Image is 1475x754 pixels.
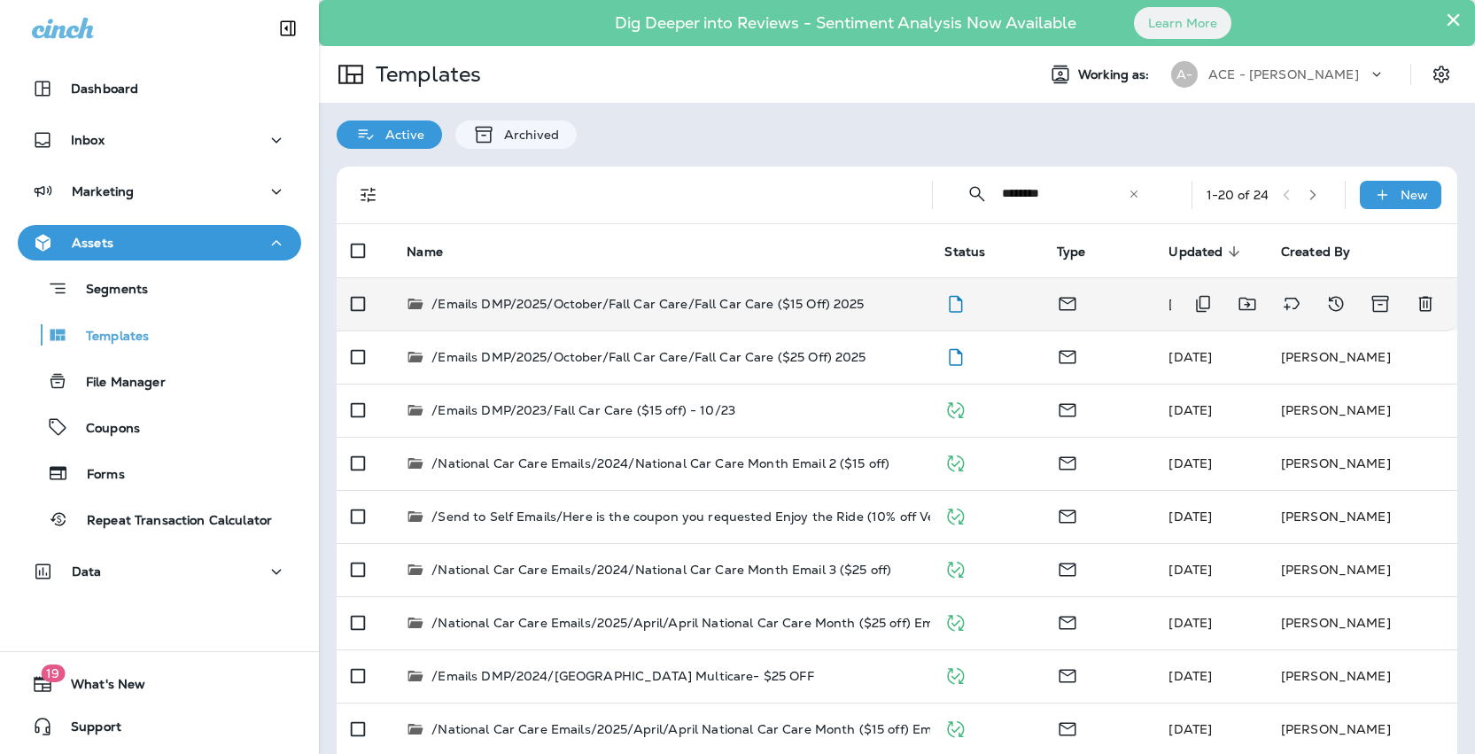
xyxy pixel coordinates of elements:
[18,501,301,538] button: Repeat Transaction Calculator
[72,184,134,198] p: Marketing
[431,295,864,313] p: /Emails DMP/2025/October/Fall Car Care/Fall Car Care ($15 Off) 2025
[68,329,149,346] p: Templates
[563,20,1128,26] p: Dig Deeper into Reviews - Sentiment Analysis Now Available
[72,236,113,250] p: Assets
[944,719,967,735] span: Published
[369,61,481,88] p: Templates
[72,564,102,579] p: Data
[1057,400,1078,416] span: Email
[407,245,443,260] span: Name
[944,245,985,260] span: Status
[431,348,866,366] p: /Emails DMP/2025/October/Fall Car Care/Fall Car Care ($25 Off) 2025
[1267,649,1457,703] td: [PERSON_NAME]
[18,225,301,260] button: Assets
[944,400,967,416] span: Published
[407,244,466,260] span: Name
[1168,562,1212,578] span: Priscilla Valverde
[1171,61,1198,88] div: A-
[1168,668,1212,684] span: Claire Ferriss
[1057,245,1086,260] span: Type
[18,362,301,400] button: File Manager
[1274,286,1309,322] button: Add tags
[1168,245,1223,260] span: Updated
[68,375,166,392] p: File Manager
[1057,347,1078,363] span: Email
[18,174,301,209] button: Marketing
[53,719,121,741] span: Support
[377,128,424,142] p: Active
[944,507,967,523] span: Published
[41,665,65,682] span: 19
[944,560,967,576] span: Published
[1134,7,1231,39] button: Learn More
[71,133,105,147] p: Inbox
[69,467,125,484] p: Forms
[1057,719,1078,735] span: Email
[1230,286,1265,322] button: Move to folder
[71,82,138,96] p: Dashboard
[1267,384,1457,437] td: [PERSON_NAME]
[1057,244,1109,260] span: Type
[431,561,891,579] p: /National Car Care Emails/2024/National Car Care Month Email 3 ($25 off)
[944,244,1008,260] span: Status
[431,614,959,632] p: /National Car Care Emails/2025/April/April National Car Care Month ($25 off) Email 3
[18,554,301,589] button: Data
[1445,5,1462,34] button: Close
[53,677,145,698] span: What's New
[431,508,1000,525] p: /Send to Self Emails/Here is the coupon you requested Enjoy the Ride (10% off Vehicle Care)
[1168,615,1212,631] span: Avie Magner
[18,269,301,307] button: Segments
[1168,721,1212,737] span: Avie Magner
[1425,58,1457,90] button: Settings
[1057,613,1078,629] span: Email
[1281,245,1350,260] span: Created By
[1168,402,1212,418] span: Madison Lukowski
[944,454,967,470] span: Published
[18,709,301,744] button: Support
[944,294,967,310] span: Draft
[1057,666,1078,682] span: Email
[1267,437,1457,490] td: [PERSON_NAME]
[1057,454,1078,470] span: Email
[431,455,889,472] p: /National Car Care Emails/2024/National Car Care Month Email 2 ($15 off)
[1267,543,1457,596] td: [PERSON_NAME]
[1208,67,1359,82] p: ACE - [PERSON_NAME]
[351,177,386,213] button: Filters
[944,613,967,629] span: Published
[1207,188,1269,202] div: 1 - 20 of 24
[1168,296,1212,312] span: Julia Hauswirth
[1168,509,1212,525] span: Priscilla Valverde
[1185,286,1221,322] button: Duplicate
[1318,286,1354,322] button: View Changelog
[495,128,559,142] p: Archived
[18,122,301,158] button: Inbox
[1168,455,1212,471] span: Priscilla Valverde
[1057,560,1078,576] span: Email
[1168,349,1212,365] span: Julia Hauswirth
[18,666,301,702] button: 19What's New
[263,11,313,46] button: Collapse Sidebar
[431,667,813,685] p: /Emails DMP/2024/[GEOGRAPHIC_DATA] Multicare- $25 OFF
[68,282,148,299] p: Segments
[1401,188,1428,202] p: New
[18,316,301,354] button: Templates
[1362,286,1399,322] button: Archive
[1057,294,1078,310] span: Email
[1281,244,1373,260] span: Created By
[1168,244,1246,260] span: Updated
[944,666,967,682] span: Published
[959,176,995,212] button: Collapse Search
[1267,490,1457,543] td: [PERSON_NAME]
[1057,507,1078,523] span: Email
[1267,330,1457,384] td: [PERSON_NAME]
[431,720,957,738] p: /National Car Care Emails/2025/April/April National Car Care Month ($15 off) Email 3
[69,513,272,530] p: Repeat Transaction Calculator
[431,401,735,419] p: /Emails DMP/2023/Fall Car Care ($15 off) - 10/23
[18,71,301,106] button: Dashboard
[1267,596,1457,649] td: [PERSON_NAME]
[68,421,140,438] p: Coupons
[18,408,301,446] button: Coupons
[18,455,301,492] button: Forms
[944,347,967,363] span: Draft
[1078,67,1153,82] span: Working as:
